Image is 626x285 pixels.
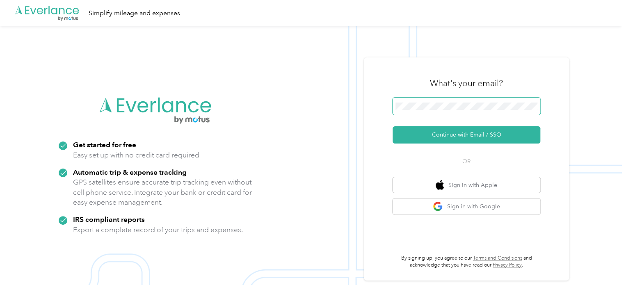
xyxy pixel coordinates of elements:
[473,255,522,261] a: Terms and Conditions
[73,215,145,223] strong: IRS compliant reports
[393,255,540,269] p: By signing up, you agree to our and acknowledge that you have read our .
[73,140,136,149] strong: Get started for free
[393,177,540,193] button: apple logoSign in with Apple
[73,177,252,207] p: GPS satellites ensure accurate trip tracking even without cell phone service. Integrate your bank...
[433,201,443,212] img: google logo
[493,262,522,268] a: Privacy Policy
[73,225,243,235] p: Export a complete record of your trips and expenses.
[436,180,444,190] img: apple logo
[430,78,503,89] h3: What's your email?
[73,168,187,176] strong: Automatic trip & expense tracking
[89,8,180,18] div: Simplify mileage and expenses
[452,157,481,166] span: OR
[73,150,199,160] p: Easy set up with no credit card required
[393,126,540,144] button: Continue with Email / SSO
[393,198,540,214] button: google logoSign in with Google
